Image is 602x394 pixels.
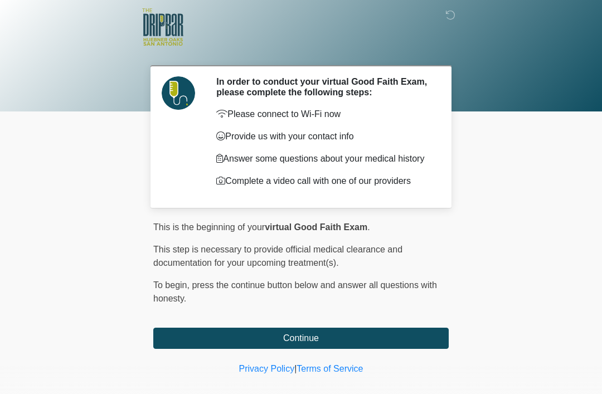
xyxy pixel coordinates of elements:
img: Agent Avatar [162,76,195,110]
p: Provide us with your contact info [216,130,432,143]
span: To begin, [153,280,192,290]
span: . [367,222,370,232]
strong: virtual Good Faith Exam [265,222,367,232]
img: The DRIPBaR - The Strand at Huebner Oaks Logo [142,8,183,46]
h2: In order to conduct your virtual Good Faith Exam, please complete the following steps: [216,76,432,98]
span: This step is necessary to provide official medical clearance and documentation for your upcoming ... [153,245,402,267]
a: Privacy Policy [239,364,295,373]
span: This is the beginning of your [153,222,265,232]
p: Complete a video call with one of our providers [216,174,432,188]
p: Please connect to Wi-Fi now [216,108,432,121]
button: Continue [153,328,449,349]
a: Terms of Service [297,364,363,373]
span: press the continue button below and answer all questions with honesty. [153,280,437,303]
p: Answer some questions about your medical history [216,152,432,166]
a: | [294,364,297,373]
